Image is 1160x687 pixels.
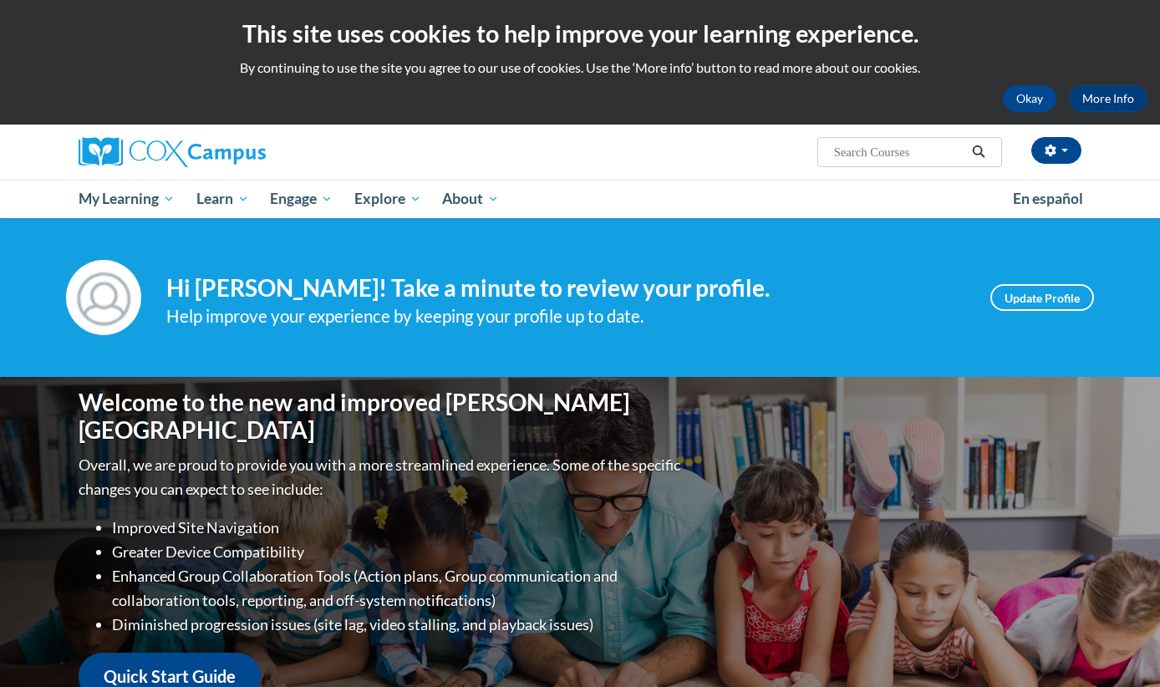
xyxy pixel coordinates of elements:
[196,189,249,209] span: Learn
[112,564,684,613] li: Enhanced Group Collaboration Tools (Action plans, Group communication and collaboration tools, re...
[432,180,511,218] a: About
[259,180,343,218] a: Engage
[112,613,684,637] li: Diminished progression issues (site lag, video stalling, and playback issues)
[343,180,432,218] a: Explore
[112,540,684,564] li: Greater Device Compatibility
[270,189,333,209] span: Engage
[990,284,1094,311] a: Update Profile
[13,17,1147,50] h2: This site uses cookies to help improve your learning experience.
[1069,85,1147,112] a: More Info
[68,180,186,218] a: My Learning
[13,59,1147,77] p: By continuing to use the site you agree to our use of cookies. Use the ‘More info’ button to read...
[166,303,965,330] div: Help improve your experience by keeping your profile up to date.
[79,189,175,209] span: My Learning
[1003,85,1056,112] button: Okay
[112,516,684,540] li: Improved Site Navigation
[79,389,684,445] h1: Welcome to the new and improved [PERSON_NAME][GEOGRAPHIC_DATA]
[1031,137,1081,164] button: Account Settings
[166,274,965,303] h4: Hi [PERSON_NAME]! Take a minute to review your profile.
[53,180,1107,218] div: Main menu
[1002,181,1094,216] a: En español
[79,137,266,167] img: Cox Campus
[442,189,499,209] span: About
[66,260,141,335] img: Profile Image
[79,453,684,501] p: Overall, we are proud to provide you with a more streamlined experience. Some of the specific cha...
[354,189,421,209] span: Explore
[1013,190,1083,207] span: En español
[966,142,991,162] button: Search
[186,180,260,218] a: Learn
[832,142,966,162] input: Search Courses
[79,137,396,167] a: Cox Campus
